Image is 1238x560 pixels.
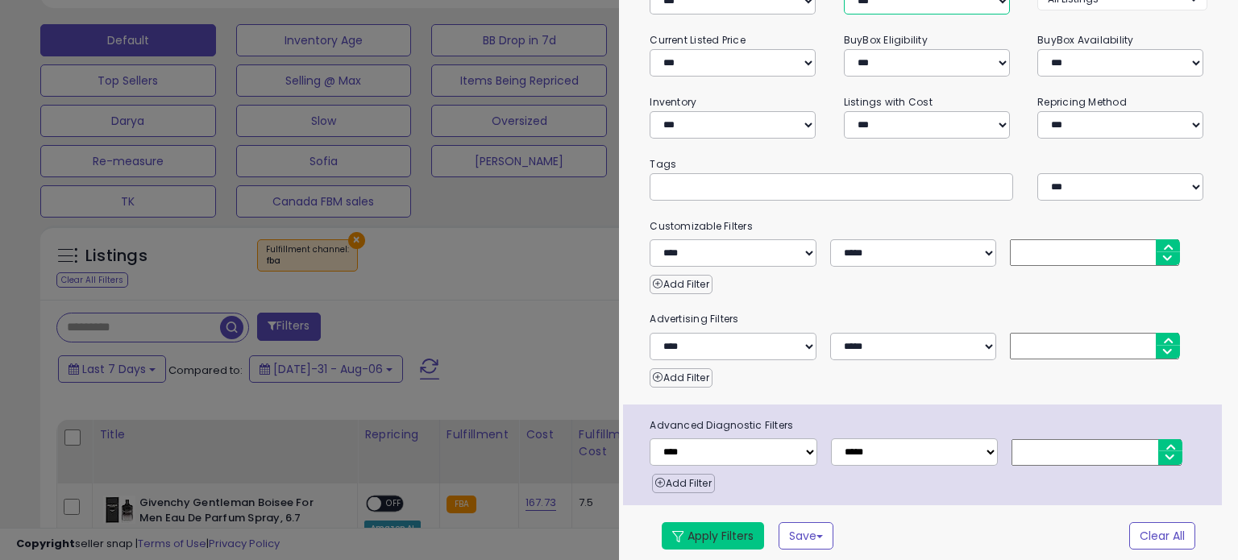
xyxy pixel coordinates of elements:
[638,310,1219,328] small: Advertising Filters
[844,95,933,109] small: Listings with Cost
[638,218,1219,235] small: Customizable Filters
[638,156,1219,173] small: Tags
[638,417,1221,434] span: Advanced Diagnostic Filters
[1037,33,1133,47] small: BuyBox Availability
[650,275,712,294] button: Add Filter
[652,474,714,493] button: Add Filter
[650,368,712,388] button: Add Filter
[844,33,928,47] small: BuyBox Eligibility
[662,522,764,550] button: Apply Filters
[1037,95,1127,109] small: Repricing Method
[650,33,745,47] small: Current Listed Price
[779,522,833,550] button: Save
[1129,522,1195,550] button: Clear All
[650,95,696,109] small: Inventory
